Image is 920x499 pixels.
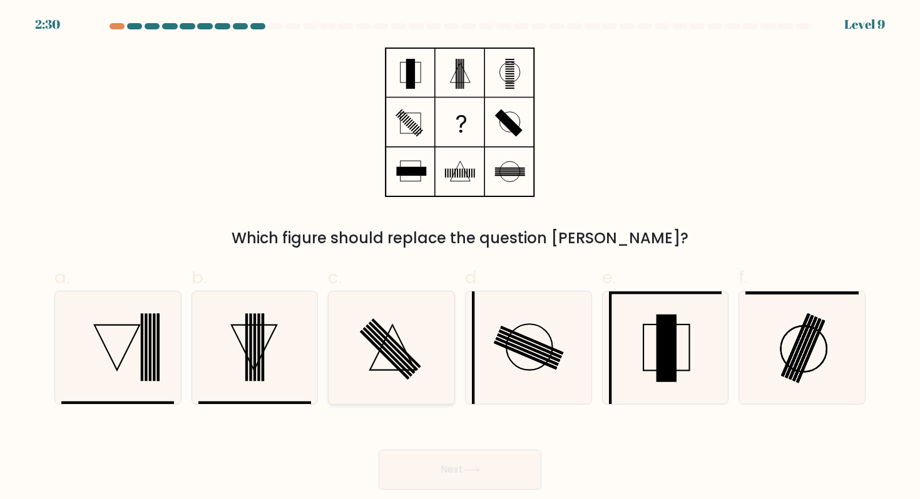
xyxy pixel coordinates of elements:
div: Which figure should replace the question [PERSON_NAME]? [62,227,858,249]
div: Level 9 [844,15,885,34]
span: d. [465,265,480,290]
button: Next [379,450,541,490]
span: c. [328,265,342,290]
span: f. [739,265,747,290]
span: b. [192,265,207,290]
div: 2:30 [35,15,60,34]
span: e. [602,265,616,290]
span: a. [54,265,69,290]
